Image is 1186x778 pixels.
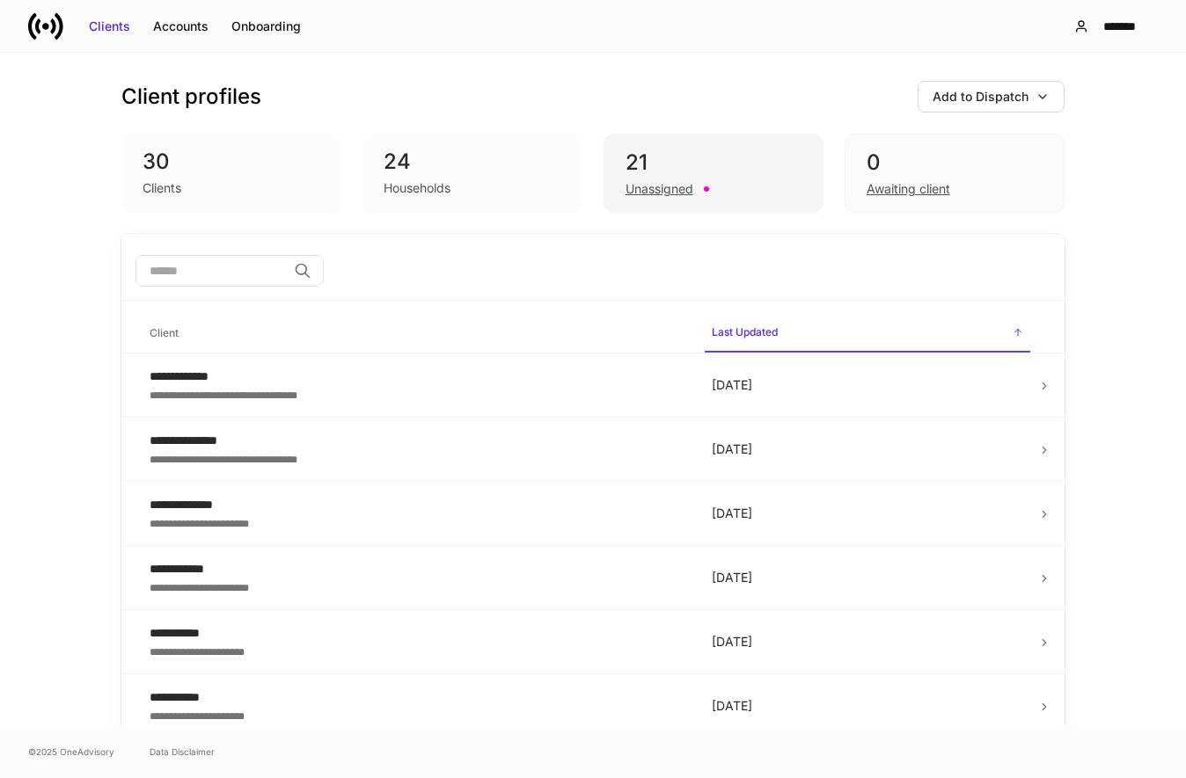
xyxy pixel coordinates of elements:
div: Awaiting client [867,180,950,198]
h3: Client profiles [121,83,261,111]
button: Accounts [142,12,220,40]
p: [DATE] [712,505,1023,522]
span: Last Updated [705,315,1030,353]
p: [DATE] [712,569,1023,586]
a: Data Disclaimer [150,745,215,759]
p: [DATE] [712,440,1023,458]
div: Clients [143,179,181,197]
div: Add to Dispatch [933,88,1029,105]
div: Unassigned [626,180,693,198]
div: 30 [143,148,320,176]
h6: Client [150,324,179,341]
div: Accounts [153,18,209,35]
p: [DATE] [712,376,1023,394]
div: 0Awaiting client [845,134,1065,213]
p: [DATE] [712,697,1023,715]
h6: Last Updated [712,324,778,340]
button: Clients [77,12,142,40]
button: Add to Dispatch [918,81,1065,113]
div: 21 [626,149,802,177]
div: Households [384,179,450,197]
div: Onboarding [231,18,301,35]
div: 21Unassigned [604,134,824,213]
span: © 2025 OneAdvisory [28,745,114,759]
div: 0 [867,149,1043,177]
div: 24 [384,148,561,176]
div: Clients [89,18,130,35]
p: [DATE] [712,633,1023,651]
button: Onboarding [220,12,312,40]
span: Client [143,316,691,352]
